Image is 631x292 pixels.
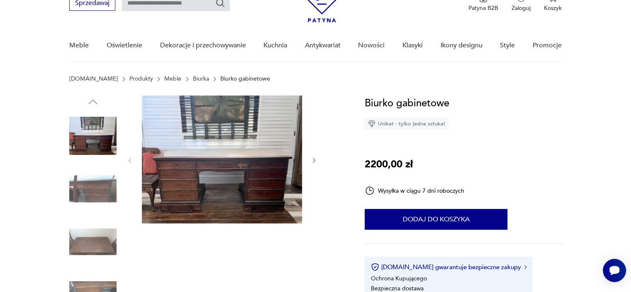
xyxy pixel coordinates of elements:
[371,263,379,271] img: Ikona certyfikatu
[365,209,507,230] button: Dodaj do koszyka
[512,4,531,12] p: Zaloguj
[358,29,385,61] a: Nowości
[603,259,626,282] iframe: Smartsupp widget button
[524,265,527,269] img: Ikona strzałki w prawo
[365,96,449,111] h1: Biurko gabinetowe
[69,218,117,265] img: Zdjęcie produktu Biurko gabinetowe
[129,76,153,82] a: Produkty
[220,76,270,82] p: Biurko gabinetowe
[368,120,375,128] img: Ikona diamentu
[263,29,287,61] a: Kuchnia
[440,29,482,61] a: Ikony designu
[371,263,526,271] button: [DOMAIN_NAME] gwarantuje bezpieczne zakupy
[365,118,448,130] div: Unikat - tylko jedna sztuka!
[305,29,341,61] a: Antykwariat
[69,112,117,159] img: Zdjęcie produktu Biurko gabinetowe
[160,29,246,61] a: Dekoracje i przechowywanie
[500,29,515,61] a: Style
[193,76,209,82] a: Biurka
[107,29,142,61] a: Oświetlenie
[69,165,117,213] img: Zdjęcie produktu Biurko gabinetowe
[164,76,181,82] a: Meble
[544,4,562,12] p: Koszyk
[533,29,562,61] a: Promocje
[371,275,427,282] li: Ochrona Kupującego
[69,29,89,61] a: Meble
[365,157,413,172] p: 2200,00 zł
[69,1,115,7] a: Sprzedawaj
[142,96,302,223] img: Zdjęcie produktu Biurko gabinetowe
[365,186,464,196] div: Wysyłka w ciągu 7 dni roboczych
[69,76,118,82] a: [DOMAIN_NAME]
[468,4,498,12] p: Patyna B2B
[402,29,423,61] a: Klasyki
